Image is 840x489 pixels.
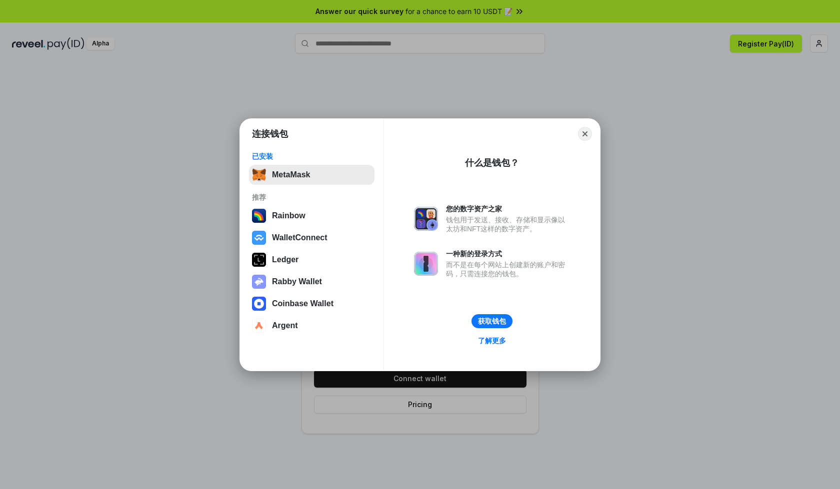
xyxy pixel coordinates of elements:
[272,277,322,286] div: Rabby Wallet
[471,314,512,328] button: 获取钱包
[446,249,570,258] div: 一种新的登录方式
[252,209,266,223] img: svg+xml,%3Csvg%20width%3D%22120%22%20height%3D%22120%22%20viewBox%3D%220%200%20120%20120%22%20fil...
[446,204,570,213] div: 您的数字资产之家
[252,128,288,140] h1: 连接钱包
[252,193,371,202] div: 推荐
[478,317,506,326] div: 获取钱包
[249,228,374,248] button: WalletConnect
[272,255,298,264] div: Ledger
[252,168,266,182] img: svg+xml,%3Csvg%20fill%3D%22none%22%20height%3D%2233%22%20viewBox%3D%220%200%2035%2033%22%20width%...
[446,215,570,233] div: 钱包用于发送、接收、存储和显示像以太坊和NFT这样的数字资产。
[272,321,298,330] div: Argent
[252,231,266,245] img: svg+xml,%3Csvg%20width%3D%2228%22%20height%3D%2228%22%20viewBox%3D%220%200%2028%2028%22%20fill%3D...
[249,206,374,226] button: Rainbow
[478,336,506,345] div: 了解更多
[249,316,374,336] button: Argent
[249,165,374,185] button: MetaMask
[249,272,374,292] button: Rabby Wallet
[272,233,327,242] div: WalletConnect
[252,253,266,267] img: svg+xml,%3Csvg%20xmlns%3D%22http%3A%2F%2Fwww.w3.org%2F2000%2Fsvg%22%20width%3D%2228%22%20height%3...
[252,297,266,311] img: svg+xml,%3Csvg%20width%3D%2228%22%20height%3D%2228%22%20viewBox%3D%220%200%2028%2028%22%20fill%3D...
[578,127,592,141] button: Close
[272,299,333,308] div: Coinbase Wallet
[249,294,374,314] button: Coinbase Wallet
[249,250,374,270] button: Ledger
[252,275,266,289] img: svg+xml,%3Csvg%20xmlns%3D%22http%3A%2F%2Fwww.w3.org%2F2000%2Fsvg%22%20fill%3D%22none%22%20viewBox...
[414,252,438,276] img: svg+xml,%3Csvg%20xmlns%3D%22http%3A%2F%2Fwww.w3.org%2F2000%2Fsvg%22%20fill%3D%22none%22%20viewBox...
[446,260,570,278] div: 而不是在每个网站上创建新的账户和密码，只需连接您的钱包。
[414,207,438,231] img: svg+xml,%3Csvg%20xmlns%3D%22http%3A%2F%2Fwww.w3.org%2F2000%2Fsvg%22%20fill%3D%22none%22%20viewBox...
[272,211,305,220] div: Rainbow
[252,152,371,161] div: 已安装
[252,319,266,333] img: svg+xml,%3Csvg%20width%3D%2228%22%20height%3D%2228%22%20viewBox%3D%220%200%2028%2028%22%20fill%3D...
[272,170,310,179] div: MetaMask
[465,157,519,169] div: 什么是钱包？
[472,334,512,347] a: 了解更多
